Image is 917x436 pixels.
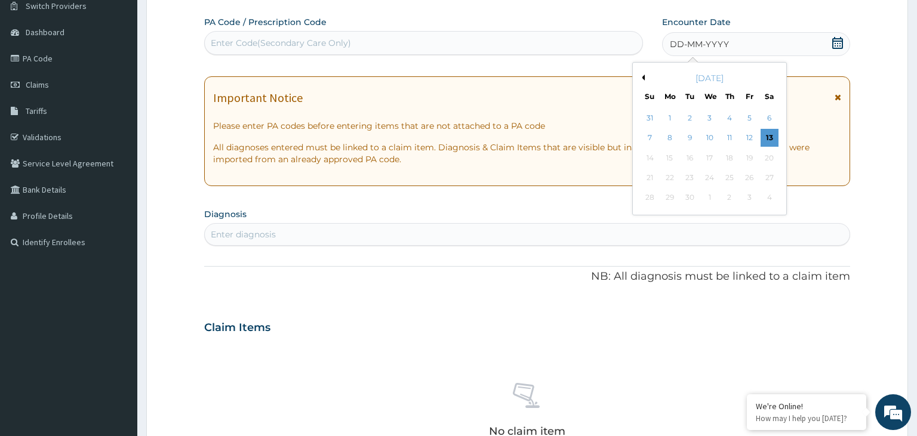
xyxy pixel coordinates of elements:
div: Not available Tuesday, September 16th, 2025 [681,149,698,167]
div: Choose Sunday, August 31st, 2025 [641,109,659,127]
textarea: Type your message and hit 'Enter' [6,301,227,342]
div: Su [645,91,655,101]
div: Choose Tuesday, September 9th, 2025 [681,129,698,147]
div: Choose Wednesday, September 3rd, 2025 [701,109,719,127]
p: Please enter PA codes before entering items that are not attached to a PA code [213,120,842,132]
div: Mo [664,91,675,101]
div: Choose Thursday, September 11th, 2025 [721,129,738,147]
div: Minimize live chat window [196,6,224,35]
div: Chat with us now [62,67,201,82]
div: Not available Wednesday, September 17th, 2025 [701,149,719,167]
div: Not available Monday, September 22nd, 2025 [661,169,679,187]
div: Fr [744,91,755,101]
img: d_794563401_company_1708531726252_794563401 [22,60,48,89]
div: Tu [685,91,695,101]
span: Tariffs [26,106,47,116]
div: Not available Tuesday, September 30th, 2025 [681,189,698,207]
div: Choose Tuesday, September 2nd, 2025 [681,109,698,127]
div: Not available Wednesday, September 24th, 2025 [701,169,719,187]
label: Diagnosis [204,208,247,220]
div: Not available Friday, October 3rd, 2025 [740,189,758,207]
div: Choose Friday, September 12th, 2025 [740,129,758,147]
div: Not available Sunday, September 28th, 2025 [641,189,659,207]
div: Not available Saturday, September 20th, 2025 [761,149,778,167]
span: DD-MM-YYYY [670,38,729,50]
div: Choose Monday, September 1st, 2025 [661,109,679,127]
div: Not available Saturday, September 27th, 2025 [761,169,778,187]
div: Choose Wednesday, September 10th, 2025 [701,129,719,147]
div: Not available Friday, September 26th, 2025 [740,169,758,187]
div: Not available Sunday, September 21st, 2025 [641,169,659,187]
div: Not available Tuesday, September 23rd, 2025 [681,169,698,187]
div: Choose Saturday, September 6th, 2025 [761,109,778,127]
div: Enter Code(Secondary Care Only) [211,37,351,49]
div: Not available Thursday, October 2nd, 2025 [721,189,738,207]
h3: Claim Items [204,321,270,335]
span: We're online! [69,138,165,258]
div: Not available Wednesday, October 1st, 2025 [701,189,719,207]
label: Encounter Date [662,16,731,28]
span: Dashboard [26,27,64,38]
div: Not available Monday, September 29th, 2025 [661,189,679,207]
div: Not available Thursday, September 25th, 2025 [721,169,738,187]
div: Th [725,91,735,101]
div: Choose Friday, September 5th, 2025 [740,109,758,127]
span: Claims [26,79,49,90]
div: We're Online! [756,401,857,412]
div: Not available Friday, September 19th, 2025 [740,149,758,167]
p: NB: All diagnosis must be linked to a claim item [204,269,851,285]
div: Not available Monday, September 15th, 2025 [661,149,679,167]
h1: Important Notice [213,91,303,104]
span: Switch Providers [26,1,87,11]
div: Enter diagnosis [211,228,276,240]
div: month 2025-09 [640,109,779,208]
div: Choose Monday, September 8th, 2025 [661,129,679,147]
div: Not available Thursday, September 18th, 2025 [721,149,738,167]
div: Sa [765,91,775,101]
div: Choose Thursday, September 4th, 2025 [721,109,738,127]
div: [DATE] [638,72,781,84]
p: How may I help you today? [756,413,857,423]
div: We [704,91,715,101]
button: Previous Month [639,75,645,81]
div: Not available Saturday, October 4th, 2025 [761,189,778,207]
div: Not available Sunday, September 14th, 2025 [641,149,659,167]
label: PA Code / Prescription Code [204,16,327,28]
p: All diagnoses entered must be linked to a claim item. Diagnosis & Claim Items that are visible bu... [213,141,842,165]
div: Choose Sunday, September 7th, 2025 [641,129,659,147]
div: Choose Saturday, September 13th, 2025 [761,129,778,147]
